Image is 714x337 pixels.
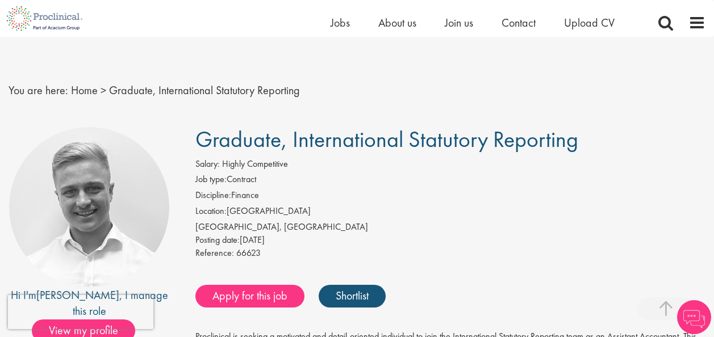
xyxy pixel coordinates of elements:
a: View my profile [32,322,147,336]
a: About us [378,15,416,30]
label: Discipline: [195,189,231,202]
span: You are here: [9,83,68,98]
a: Apply for this job [195,285,304,307]
span: Graduate, International Statutory Reporting [109,83,300,98]
li: Finance [195,189,705,205]
a: Join us [445,15,473,30]
label: Location: [195,205,227,218]
span: 66623 [236,247,261,259]
img: Chatbot [677,300,711,334]
a: Shortlist [319,285,386,307]
label: Salary: [195,158,220,171]
li: [GEOGRAPHIC_DATA] [195,205,705,221]
span: > [101,83,106,98]
iframe: reCAPTCHA [8,295,153,329]
span: Graduate, International Statutory Reporting [195,125,578,154]
label: Reference: [195,247,234,260]
label: Job type: [195,173,227,186]
li: Contract [195,173,705,189]
div: [GEOGRAPHIC_DATA], [GEOGRAPHIC_DATA] [195,221,705,234]
span: Highly Competitive [222,158,288,170]
a: Upload CV [564,15,615,30]
a: Jobs [331,15,350,30]
span: Posting date: [195,234,240,246]
a: Contact [502,15,536,30]
div: Hi I'm , I manage this role [9,287,170,319]
img: imeage of recruiter Joshua Bye [9,127,169,287]
div: [DATE] [195,234,705,247]
a: breadcrumb link [71,83,98,98]
a: [PERSON_NAME] [36,288,119,302]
